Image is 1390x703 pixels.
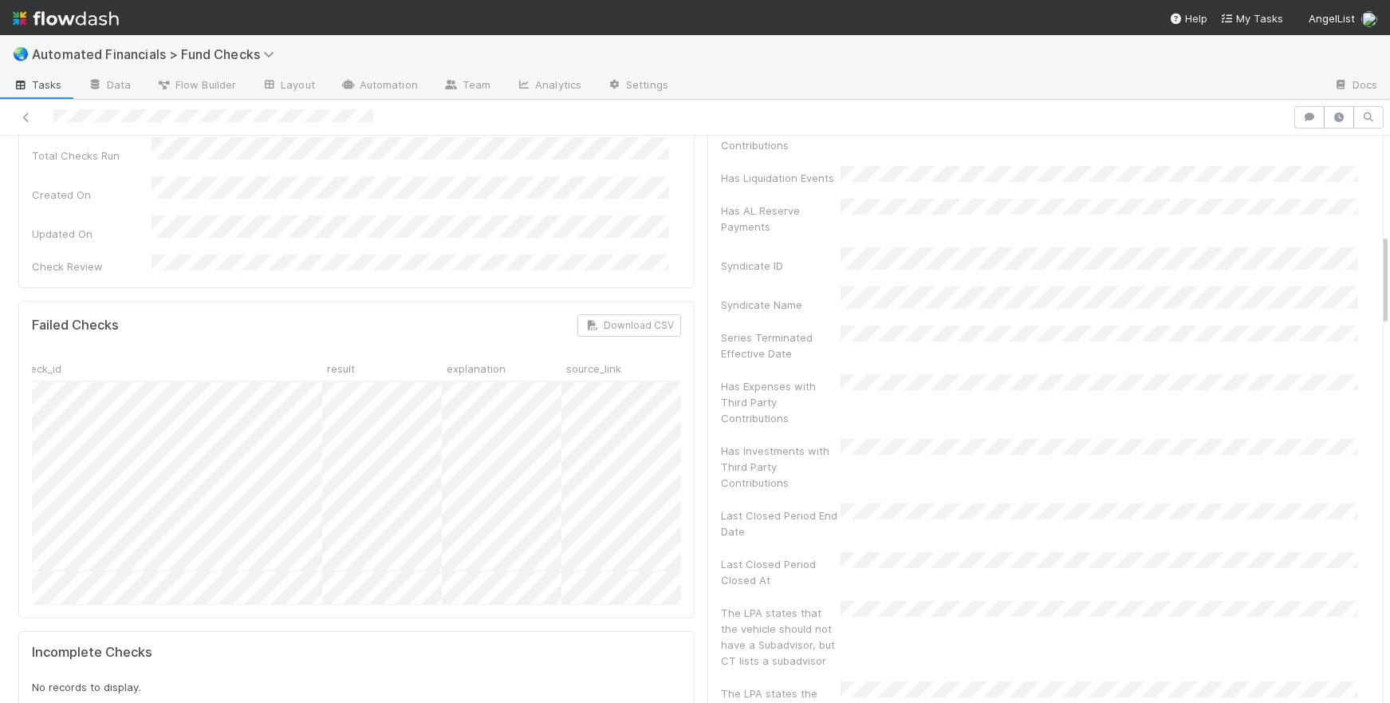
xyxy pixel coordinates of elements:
[32,148,152,164] div: Total Checks Run
[32,226,152,242] div: Updated On
[32,187,152,203] div: Created On
[442,356,561,381] div: explanation
[328,73,431,99] a: Automation
[1361,11,1377,27] img: avatar_1d14498f-6309-4f08-8780-588779e5ce37.png
[1321,73,1390,99] a: Docs
[32,679,681,695] div: No records to display.
[13,47,29,61] span: 🌏
[32,318,119,334] h5: Failed Checks
[14,356,322,381] div: check_id
[577,314,681,337] button: Download CSV
[594,73,681,99] a: Settings
[721,258,841,274] div: Syndicate ID
[721,605,841,669] div: The LPA states that the vehicle should not have a Subadvisor, but CT lists a subadvisor
[721,378,841,426] div: Has Expenses with Third Party Contributions
[721,121,841,153] div: Has Third Party Contributions
[249,73,328,99] a: Layout
[75,73,144,99] a: Data
[32,645,152,661] h5: Incomplete Checks
[721,508,841,539] div: Last Closed Period End Date
[721,297,841,313] div: Syndicate Name
[721,170,841,186] div: Has Liquidation Events
[1220,12,1283,25] span: My Tasks
[721,443,841,491] div: Has Investments with Third Party Contributions
[503,73,594,99] a: Analytics
[156,77,236,93] span: Flow Builder
[721,203,841,235] div: Has AL Reserve Payments
[144,73,249,99] a: Flow Builder
[1220,10,1283,26] a: My Tasks
[1169,10,1207,26] div: Help
[32,259,152,274] div: Check Review
[721,556,841,588] div: Last Closed Period Closed At
[431,73,503,99] a: Team
[1309,12,1355,25] span: AngelList
[13,5,119,32] img: logo-inverted-e16ddd16eac7371096b0.svg
[721,330,841,361] div: Series Terminated Effective Date
[32,46,282,62] span: Automated Financials > Fund Checks
[322,356,442,381] div: result
[13,77,62,93] span: Tasks
[561,356,681,381] div: source_link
